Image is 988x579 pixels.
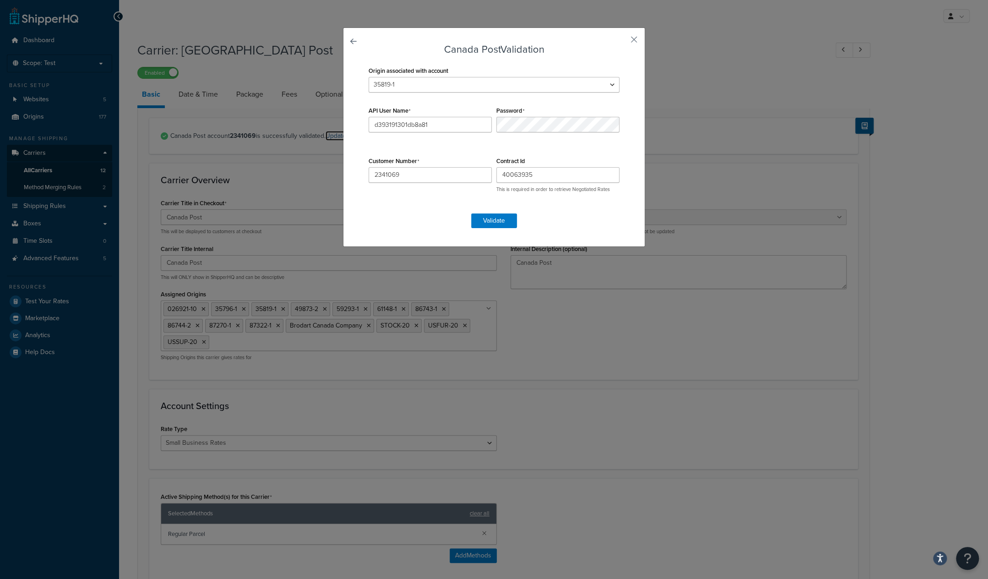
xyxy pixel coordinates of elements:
[369,107,411,115] label: API User Name
[496,107,525,115] label: Password
[496,186,619,193] p: This is required in order to retrieve Negotiated Rates
[496,158,525,164] label: Contract Id
[366,44,622,55] h3: Canada Post Validation
[369,67,448,74] label: Origin associated with account
[471,213,517,228] button: Validate
[369,158,419,165] label: Customer Number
